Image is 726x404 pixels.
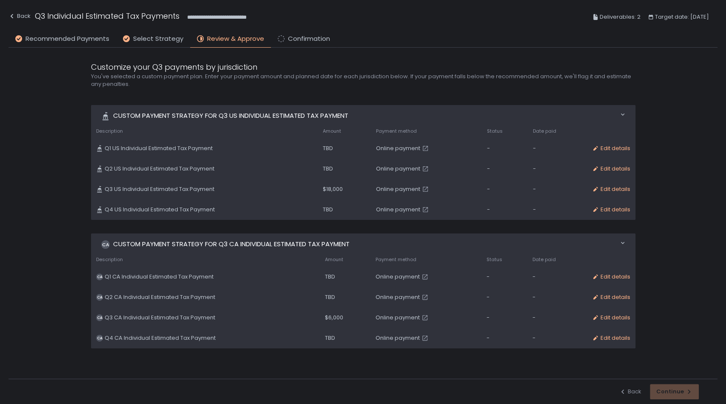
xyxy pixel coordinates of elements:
[376,334,420,342] span: Online payment
[97,315,102,320] text: CA
[105,206,215,213] span: Q4 US Individual Estimated Tax Payment
[105,165,214,173] span: Q2 US Individual Estimated Tax Payment
[325,293,335,301] span: TBD
[592,273,630,281] button: Edit details
[532,273,582,281] div: -
[105,314,215,321] span: Q3 CA Individual Estimated Tax Payment
[592,185,630,193] button: Edit details
[487,314,522,321] div: -
[532,128,556,134] span: Date paid
[487,206,522,213] div: -
[532,314,582,321] div: -
[96,128,123,134] span: Description
[97,336,102,341] text: CA
[376,206,420,213] span: Online payment
[487,256,502,263] span: Status
[323,145,333,152] span: TBD
[105,293,215,301] span: Q2 CA Individual Estimated Tax Payment
[97,295,102,300] text: CA
[91,73,635,88] h2: You've selected a custom payment plan. Enter your payment amount and planned date for each jurisd...
[592,293,630,301] button: Edit details
[655,12,709,22] span: Target date: [DATE]
[592,334,630,342] button: Edit details
[323,185,343,193] span: $18,000
[323,165,333,173] span: TBD
[487,128,503,134] span: Status
[35,10,179,22] h1: Q3 Individual Estimated Tax Payments
[376,185,420,193] span: Online payment
[487,273,522,281] div: -
[91,61,257,73] span: Customize your Q3 payments by jurisdiction
[592,165,630,173] button: Edit details
[325,314,343,321] span: $6,000
[26,34,109,44] span: Recommended Payments
[9,11,31,21] div: Back
[133,34,183,44] span: Select Strategy
[532,145,581,152] div: -
[532,206,581,213] div: -
[532,293,582,301] div: -
[97,274,102,279] text: CA
[323,128,341,134] span: Amount
[487,185,522,193] div: -
[105,273,214,281] span: Q1 CA Individual Estimated Tax Payment
[487,293,522,301] div: -
[532,256,556,263] span: Date paid
[376,145,420,152] span: Online payment
[487,334,522,342] div: -
[376,314,420,321] span: Online payment
[113,111,348,121] span: Custom Payment strategy for Q3 US Individual Estimated Tax Payment
[592,145,630,152] button: Edit details
[592,314,630,321] button: Edit details
[207,34,264,44] span: Review & Approve
[376,165,420,173] span: Online payment
[105,185,214,193] span: Q3 US Individual Estimated Tax Payment
[376,273,420,281] span: Online payment
[532,165,581,173] div: -
[487,145,522,152] div: -
[9,10,31,24] button: Back
[619,388,641,395] button: Back
[105,334,216,342] span: Q4 CA Individual Estimated Tax Payment
[600,12,641,22] span: Deliverables: 2
[592,206,630,213] button: Edit details
[96,256,123,263] span: Description
[325,334,335,342] span: TBD
[376,293,420,301] span: Online payment
[532,185,581,193] div: -
[487,165,522,173] div: -
[325,256,343,263] span: Amount
[323,206,333,213] span: TBD
[288,34,330,44] span: Confirmation
[376,256,416,263] span: Payment method
[376,128,417,134] span: Payment method
[113,239,350,249] span: Custom Payment strategy for Q3 CA Individual Estimated Tax Payment
[532,334,582,342] div: -
[325,273,335,281] span: TBD
[102,241,109,248] text: CA
[105,145,213,152] span: Q1 US Individual Estimated Tax Payment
